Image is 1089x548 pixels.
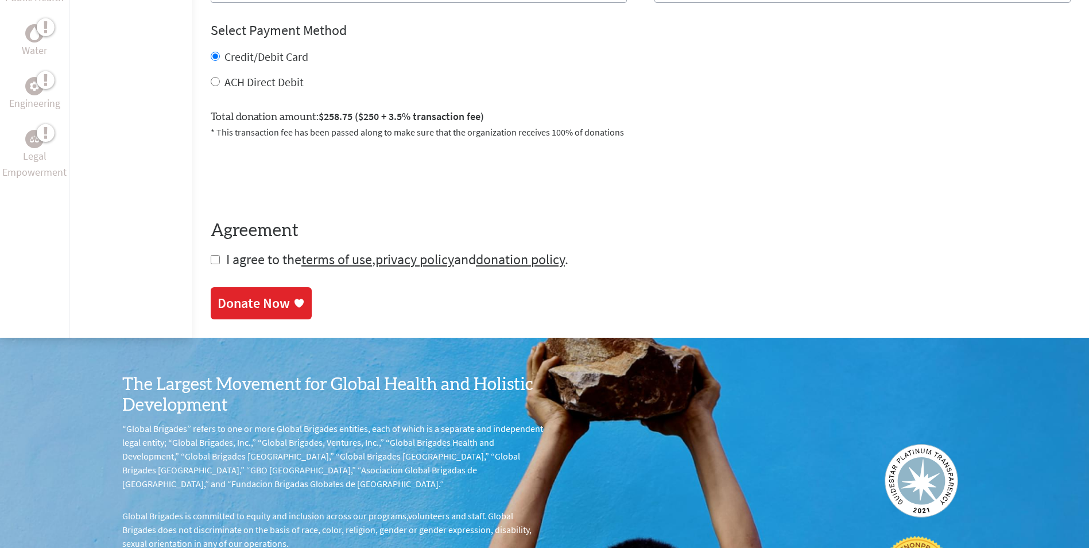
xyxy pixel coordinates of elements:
p: Engineering [9,95,60,111]
span: I agree to the , and . [226,250,568,268]
a: privacy policy [375,250,454,268]
a: Legal EmpowermentLegal Empowerment [2,130,67,180]
img: Water [30,27,39,40]
div: Water [25,24,44,43]
a: WaterWater [22,24,47,59]
p: Legal Empowerment [2,148,67,180]
p: Water [22,43,47,59]
label: Total donation amount: [211,109,484,125]
h3: The Largest Movement for Global Health and Holistic Development [122,375,545,416]
div: Donate Now [218,294,290,312]
a: donation policy [476,250,565,268]
div: Engineering [25,77,44,95]
h4: Agreement [211,221,1071,241]
label: ACH Direct Debit [224,75,304,89]
a: terms of use [301,250,372,268]
p: * This transaction fee has been passed along to make sure that the organization receives 100% of ... [211,125,1071,139]
a: Donate Now [211,287,312,319]
h4: Select Payment Method [211,21,1071,40]
a: EngineeringEngineering [9,77,60,111]
img: Legal Empowerment [30,136,39,142]
label: Credit/Debit Card [224,49,308,64]
div: Legal Empowerment [25,130,44,148]
p: “Global Brigades” refers to one or more Global Brigades entities, each of which is a separate and... [122,422,545,491]
img: Engineering [30,82,39,91]
span: $258.75 ($250 + 3.5% transaction fee) [319,110,484,123]
img: Guidestar 2019 [885,444,958,518]
iframe: reCAPTCHA [211,153,385,198]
